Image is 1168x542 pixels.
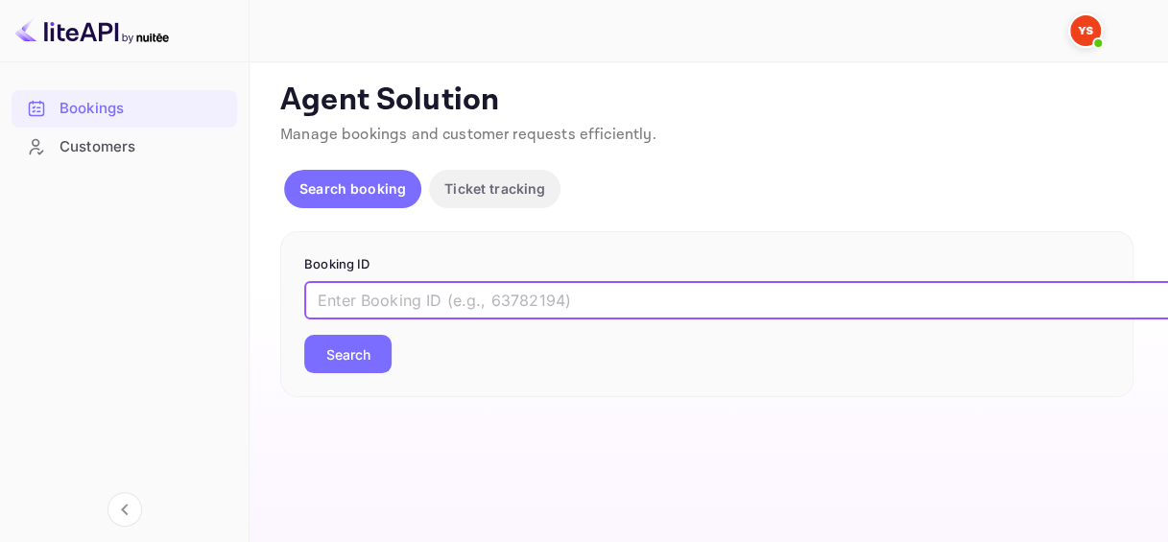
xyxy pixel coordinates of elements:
p: Ticket tracking [444,178,545,199]
img: LiteAPI logo [15,15,169,46]
span: Manage bookings and customer requests efficiently. [280,125,656,145]
a: Customers [12,129,237,164]
div: Bookings [12,90,237,128]
p: Booking ID [304,255,1109,274]
div: Customers [60,136,227,158]
img: Yandex Support [1070,15,1101,46]
button: Search [304,335,392,373]
p: Search booking [299,178,406,199]
button: Collapse navigation [107,492,142,527]
p: Agent Solution [280,82,1133,120]
div: Bookings [60,98,227,120]
div: Customers [12,129,237,166]
a: Bookings [12,90,237,126]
